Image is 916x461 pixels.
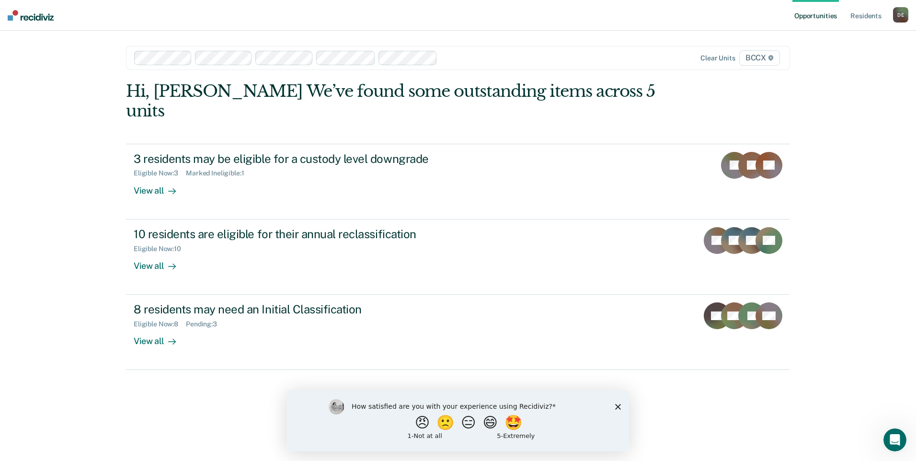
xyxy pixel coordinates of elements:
div: Eligible Now : 8 [134,320,186,328]
button: DE [893,7,908,23]
div: View all [134,328,187,347]
div: Eligible Now : 10 [134,245,189,253]
div: Clear units [700,54,735,62]
div: View all [134,177,187,196]
div: Marked Ineligible : 1 [186,169,252,177]
div: 3 residents may be eligible for a custody level downgrade [134,152,470,166]
iframe: Intercom live chat [883,428,906,451]
span: BCCX [739,50,780,66]
div: 8 residents may need an Initial Classification [134,302,470,316]
div: D E [893,7,908,23]
div: Pending : 3 [186,320,225,328]
img: Recidiviz [8,10,54,21]
a: 3 residents may be eligible for a custody level downgradeEligible Now:3Marked Ineligible:1View all [126,144,790,219]
div: Eligible Now : 3 [134,169,186,177]
a: 10 residents are eligible for their annual reclassificationEligible Now:10View all [126,219,790,295]
a: 8 residents may need an Initial ClassificationEligible Now:8Pending:3View all [126,295,790,370]
div: View all [134,253,187,271]
div: 10 residents are eligible for their annual reclassification [134,227,470,241]
iframe: Survey by Kim from Recidiviz [286,390,630,451]
div: Hi, [PERSON_NAME] We’ve found some outstanding items across 5 units [126,81,657,121]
